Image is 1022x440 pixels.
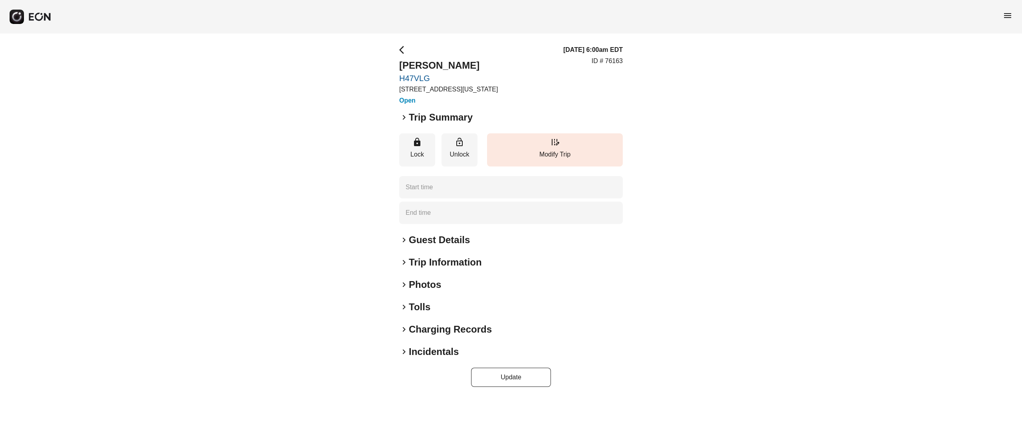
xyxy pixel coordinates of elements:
p: Unlock [446,150,473,159]
span: lock [412,137,422,147]
p: [STREET_ADDRESS][US_STATE] [399,85,498,94]
h2: Trip Information [409,256,482,269]
p: Lock [403,150,431,159]
p: ID # 76163 [592,56,623,66]
span: keyboard_arrow_right [399,258,409,267]
p: Modify Trip [491,150,619,159]
h2: Trip Summary [409,111,473,124]
h2: Tolls [409,301,430,313]
button: Update [471,368,551,387]
span: menu [1003,11,1012,20]
button: Lock [399,133,435,166]
span: keyboard_arrow_right [399,347,409,357]
h2: Photos [409,278,441,291]
h2: [PERSON_NAME] [399,59,498,72]
h3: [DATE] 6:00am EDT [563,45,623,55]
span: keyboard_arrow_right [399,235,409,245]
span: lock_open [455,137,464,147]
button: Modify Trip [487,133,623,166]
span: keyboard_arrow_right [399,325,409,334]
h3: Open [399,96,498,105]
h2: Guest Details [409,234,470,246]
span: keyboard_arrow_right [399,113,409,122]
span: keyboard_arrow_right [399,302,409,312]
span: keyboard_arrow_right [399,280,409,289]
a: H47VLG [399,73,498,83]
button: Unlock [442,133,477,166]
span: arrow_back_ios [399,45,409,55]
span: edit_road [550,137,560,147]
h2: Charging Records [409,323,492,336]
h2: Incidentals [409,345,459,358]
